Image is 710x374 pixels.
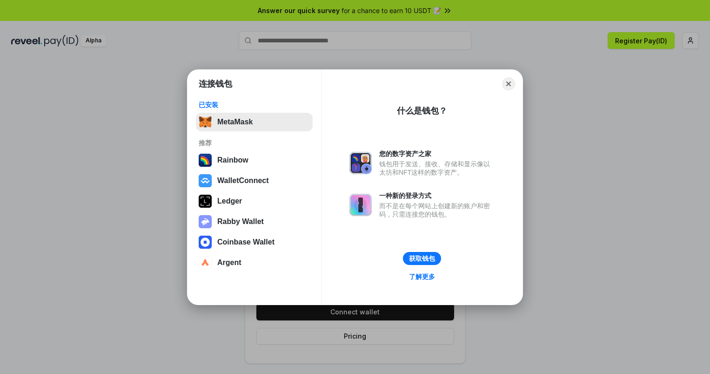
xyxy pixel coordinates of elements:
button: Ledger [196,192,313,211]
img: svg+xml,%3Csvg%20xmlns%3D%22http%3A%2F%2Fwww.w3.org%2F2000%2Fsvg%22%20fill%3D%22none%22%20viewBox... [349,152,372,174]
img: svg+xml,%3Csvg%20xmlns%3D%22http%3A%2F%2Fwww.w3.org%2F2000%2Fsvg%22%20fill%3D%22none%22%20viewBox... [199,215,212,228]
img: svg+xml,%3Csvg%20width%3D%2228%22%20height%3D%2228%22%20viewBox%3D%220%200%2028%2028%22%20fill%3D... [199,256,212,269]
h1: 连接钱包 [199,78,232,89]
div: Ledger [217,197,242,205]
div: MetaMask [217,118,253,126]
div: 推荐 [199,139,310,147]
div: WalletConnect [217,177,269,185]
button: 获取钱包 [403,252,441,265]
img: svg+xml,%3Csvg%20width%3D%2228%22%20height%3D%2228%22%20viewBox%3D%220%200%2028%2028%22%20fill%3D... [199,236,212,249]
div: 而不是在每个网站上创建新的账户和密码，只需连接您的钱包。 [379,202,495,218]
div: 已安装 [199,101,310,109]
img: svg+xml,%3Csvg%20width%3D%22120%22%20height%3D%22120%22%20viewBox%3D%220%200%20120%20120%22%20fil... [199,154,212,167]
div: 您的数字资产之家 [379,150,495,158]
button: Rainbow [196,151,313,170]
img: svg+xml,%3Csvg%20xmlns%3D%22http%3A%2F%2Fwww.w3.org%2F2000%2Fsvg%22%20width%3D%2228%22%20height%3... [199,195,212,208]
button: Close [502,77,515,90]
button: Argent [196,253,313,272]
img: svg+xml,%3Csvg%20width%3D%2228%22%20height%3D%2228%22%20viewBox%3D%220%200%2028%2028%22%20fill%3D... [199,174,212,187]
div: Rainbow [217,156,248,164]
div: 钱包用于发送、接收、存储和显示像以太坊和NFT这样的数字资产。 [379,160,495,177]
img: svg+xml,%3Csvg%20xmlns%3D%22http%3A%2F%2Fwww.w3.org%2F2000%2Fsvg%22%20fill%3D%22none%22%20viewBox... [349,194,372,216]
div: 一种新的登录方式 [379,191,495,200]
button: WalletConnect [196,171,313,190]
div: Coinbase Wallet [217,238,275,246]
img: svg+xml,%3Csvg%20fill%3D%22none%22%20height%3D%2233%22%20viewBox%3D%220%200%2035%2033%22%20width%... [199,116,212,129]
div: Rabby Wallet [217,218,264,226]
div: Argent [217,258,241,267]
div: 了解更多 [409,272,435,281]
div: 获取钱包 [409,254,435,263]
button: MetaMask [196,113,313,131]
div: 什么是钱包？ [397,105,447,116]
button: Rabby Wallet [196,212,313,231]
button: Coinbase Wallet [196,233,313,252]
a: 了解更多 [403,271,441,283]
